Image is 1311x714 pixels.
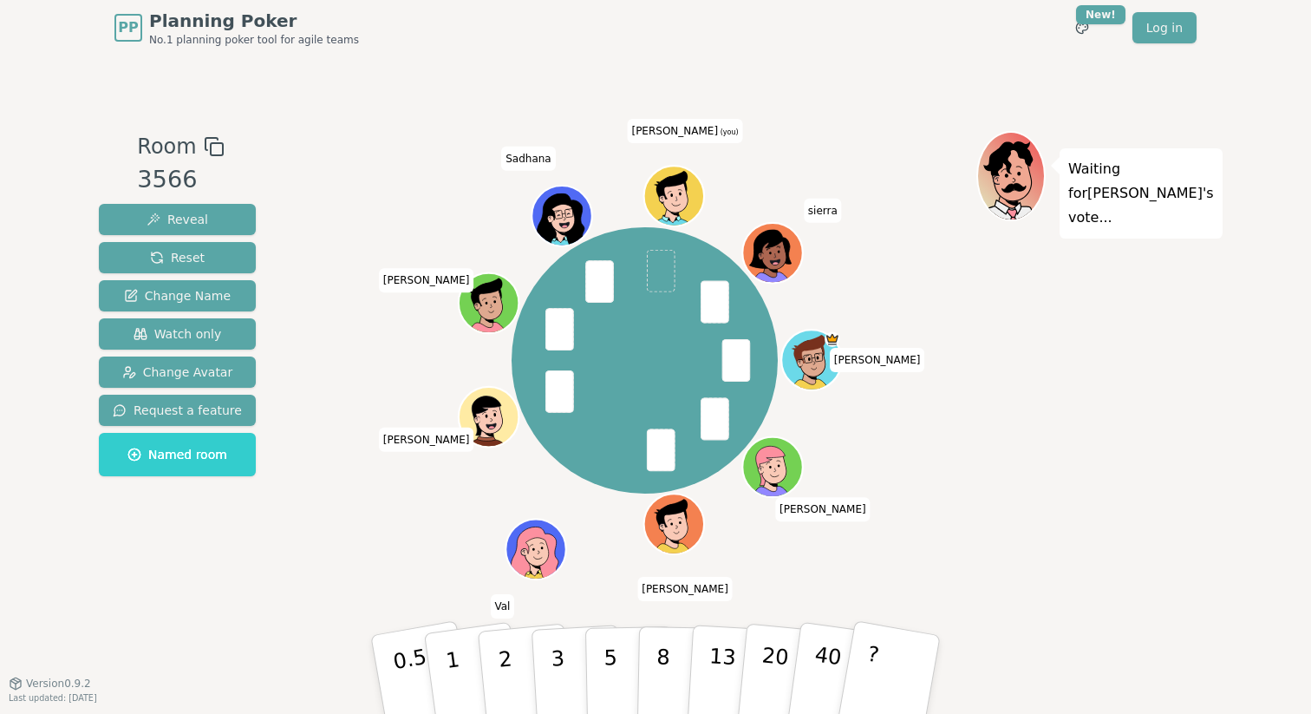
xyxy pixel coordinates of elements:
button: Change Name [99,280,256,311]
span: Click to change your name [637,577,733,601]
div: New! [1076,5,1125,24]
span: Click to change your name [775,498,871,522]
span: Reveal [147,211,208,228]
span: Last updated: [DATE] [9,693,97,703]
button: Version0.9.2 [9,677,91,691]
button: New! [1066,12,1098,43]
a: PPPlanning PokerNo.1 planning poker tool for agile teams [114,9,359,47]
span: Click to change your name [379,428,474,452]
button: Change Avatar [99,357,256,388]
span: Click to change your name [804,199,842,223]
button: Watch only [99,318,256,350]
span: Click to change your name [379,269,474,293]
span: Click to change your name [490,594,514,619]
span: Named room [127,446,227,463]
button: Request a feature [99,395,256,426]
span: Reset [150,249,205,266]
span: (you) [718,128,739,136]
span: Change Avatar [122,364,233,381]
button: Named room [99,433,256,476]
button: Click to change your avatar [645,168,701,225]
span: Request a feature [113,402,242,419]
span: spencer is the host [825,332,839,347]
p: Waiting for [PERSON_NAME] 's vote... [1068,157,1214,230]
div: 3566 [137,162,224,198]
span: Planning Poker [149,9,359,33]
span: Click to change your name [627,119,742,143]
button: Reset [99,242,256,273]
span: PP [118,17,138,38]
span: Change Name [124,287,231,305]
span: Click to change your name [501,147,556,171]
span: Version 0.9.2 [26,677,91,691]
span: No.1 planning poker tool for agile teams [149,33,359,47]
span: Watch only [134,325,222,343]
span: Room [137,131,196,162]
button: Reveal [99,204,256,235]
span: Click to change your name [830,348,925,372]
a: Log in [1132,12,1197,43]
